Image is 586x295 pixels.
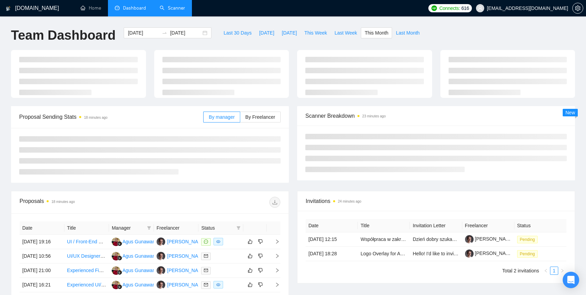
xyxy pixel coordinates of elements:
td: Współpraca w zakresie grafik [358,232,410,247]
a: Experienced UI/UX Designer for Mobile Apps (Android & iOS) [67,282,198,287]
span: message [204,240,208,244]
div: Agus Gunawan [122,252,155,260]
div: Agus Gunawan [122,267,155,274]
th: Freelancer [154,221,199,235]
li: Next Page [558,267,566,275]
div: Open Intercom Messenger [563,272,579,288]
span: Pending [517,250,538,258]
a: BP[PERSON_NAME] [157,282,207,287]
button: dislike [256,281,265,289]
span: Last Month [396,29,419,37]
span: [DATE] [259,29,274,37]
span: eye [216,240,220,244]
a: setting [572,5,583,11]
img: AG [112,252,120,260]
img: AG [112,266,120,275]
span: like [248,282,253,287]
span: eye [216,283,220,287]
th: Freelancer [462,219,514,232]
span: filter [235,223,242,233]
th: Title [358,219,410,232]
button: left [542,267,550,275]
a: [PERSON_NAME] [465,236,514,242]
button: Last Week [331,27,361,38]
th: Date [306,219,358,232]
span: mail [204,268,208,272]
span: Last 30 Days [223,29,252,37]
td: [DATE] 10:56 [20,249,64,264]
button: [DATE] [255,27,278,38]
span: dislike [258,239,263,244]
td: [DATE] 21:00 [20,264,64,278]
a: AGAgus Gunawan [112,239,155,244]
a: UI / Front-End Designer to create a Dashboard / HUD in [GEOGRAPHIC_DATA] [67,239,237,244]
span: Connects: [439,4,460,12]
button: dislike [256,266,265,274]
a: AGAgus Gunawan [112,267,155,273]
time: 24 minutes ago [338,200,361,203]
img: c1C7RLOuIqWGUqC5q0T5g_uXYEr0nxaCA-yUGdWtBsKA4uU0FIzoRkz0CeEuyj6lff [465,235,474,244]
a: Pending [517,251,540,256]
li: Previous Page [542,267,550,275]
input: Start date [128,29,159,37]
button: like [246,281,254,289]
td: UI/UX Designer Needed for Engineering Software Review [64,249,109,264]
span: filter [146,223,152,233]
span: Last Week [334,29,357,37]
span: like [248,239,253,244]
button: Last 30 Days [220,27,255,38]
div: Proposals [20,197,150,208]
span: dashboard [115,5,120,10]
a: BP[PERSON_NAME] [157,239,207,244]
span: filter [236,226,241,230]
img: BP [157,238,165,246]
span: Invitations [306,197,566,205]
button: like [246,238,254,246]
button: Last Month [392,27,423,38]
a: Experienced Figma Designer for an elegant Health & Beauty website [67,268,213,273]
a: Pending [517,236,540,242]
span: swap-right [162,30,167,36]
span: Manager [112,224,144,232]
span: dislike [258,268,263,273]
span: like [248,268,253,273]
span: Scanner Breakdown [305,112,567,120]
th: Date [20,221,64,235]
span: By Freelancer [245,114,275,120]
span: This Week [304,29,327,37]
time: 18 minutes ago [84,116,107,119]
img: BP [157,281,165,289]
img: AG [112,281,120,289]
a: [PERSON_NAME] [465,251,514,256]
span: right [269,254,280,258]
button: right [558,267,566,275]
button: like [246,252,254,260]
span: left [544,269,548,273]
a: Współpraca w zakresie grafik [361,236,423,242]
span: This Month [365,29,388,37]
td: [DATE] 16:21 [20,278,64,292]
span: Pending [517,236,538,243]
span: [DATE] [282,29,297,37]
th: Status [514,219,566,232]
a: searchScanner [160,5,185,11]
span: Proposal Sending Stats [19,113,203,121]
img: upwork-logo.png [431,5,437,11]
div: [PERSON_NAME] [167,267,207,274]
td: Logo Overlay for Activewear Product Images [358,247,410,261]
a: Logo Overlay for Activewear Product Images [361,251,455,256]
a: AGAgus Gunawan [112,282,155,287]
img: c1C7RLOuIqWGUqC5q0T5g_uXYEr0nxaCA-yUGdWtBsKA4uU0FIzoRkz0CeEuyj6lff [465,249,474,258]
img: BP [157,266,165,275]
span: mail [204,283,208,287]
button: This Month [361,27,392,38]
span: mail [204,254,208,258]
span: right [269,239,280,244]
span: right [269,268,280,273]
span: like [248,253,253,259]
span: New [565,110,575,115]
a: UI/UX Designer Needed for Engineering Software Review [67,253,190,259]
span: user [478,6,483,11]
span: to [162,30,167,36]
img: AG [112,238,120,246]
